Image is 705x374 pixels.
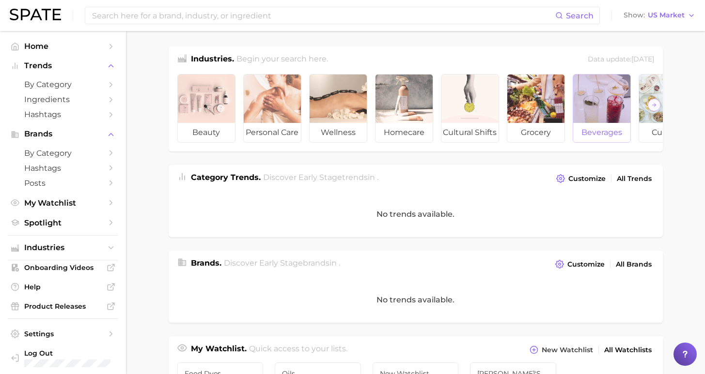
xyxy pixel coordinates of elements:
a: Spotlight [8,215,118,230]
a: beverages [573,74,631,143]
button: Customize [553,257,607,271]
div: Data update: [DATE] [588,53,654,66]
span: Help [24,283,102,291]
a: Settings [8,327,118,341]
a: Posts [8,176,118,191]
span: My Watchlist [24,198,102,208]
span: Trends [24,61,102,70]
div: No trends available. [169,277,663,323]
span: Show [624,13,645,18]
a: My Watchlist [8,195,118,210]
button: Scroll Right [648,99,660,111]
a: personal care [243,74,301,143]
a: All Brands [613,258,654,271]
h1: Industries. [191,53,234,66]
span: by Category [24,149,102,158]
a: by Category [8,77,118,92]
span: Posts [24,179,102,188]
span: Customize [568,175,606,183]
span: grocery [507,123,564,142]
span: culinary [639,123,696,142]
span: All Trends [617,175,652,183]
span: beauty [178,123,235,142]
span: wellness [310,123,367,142]
span: Category Trends . [191,173,261,182]
button: Industries [8,240,118,255]
span: Discover Early Stage trends in . [263,173,378,182]
span: beverages [573,123,630,142]
span: New Watchlist [542,346,593,354]
h2: Begin your search here. [236,53,328,66]
span: Product Releases [24,302,102,311]
a: Hashtags [8,161,118,176]
button: Trends [8,59,118,73]
input: Search here for a brand, industry, or ingredient [91,7,555,24]
span: Hashtags [24,110,102,119]
a: grocery [507,74,565,143]
a: Ingredients [8,92,118,107]
span: Log Out [24,349,110,358]
h1: My Watchlist. [191,343,247,357]
a: beauty [177,74,235,143]
a: Help [8,280,118,294]
img: SPATE [10,9,61,20]
span: personal care [244,123,301,142]
button: New Watchlist [527,343,595,357]
span: Search [566,11,594,20]
span: Settings [24,329,102,338]
a: All Trends [614,172,654,185]
a: Log out. Currently logged in with e-mail alyssa@spate.nyc. [8,346,118,370]
span: Ingredients [24,95,102,104]
a: by Category [8,146,118,161]
div: No trends available. [169,191,663,237]
h2: Quick access to your lists. [249,343,347,357]
a: Hashtags [8,107,118,122]
span: Brands [24,130,102,138]
a: Product Releases [8,299,118,314]
span: US Market [648,13,685,18]
a: wellness [309,74,367,143]
button: Customize [554,172,608,185]
a: culinary [639,74,697,143]
span: All Brands [616,260,652,269]
span: Spotlight [24,218,102,227]
span: Discover Early Stage brands in . [224,258,340,268]
button: Brands [8,127,118,141]
a: cultural shifts [441,74,499,143]
span: All Watchlists [604,346,652,354]
span: Hashtags [24,164,102,173]
span: Brands . [191,258,221,268]
a: Onboarding Videos [8,260,118,275]
a: All Watchlists [602,344,654,357]
span: by Category [24,80,102,89]
span: Customize [567,260,605,269]
button: ShowUS Market [621,9,698,22]
span: Industries [24,243,102,252]
span: Onboarding Videos [24,263,102,272]
a: Home [8,39,118,54]
a: homecare [375,74,433,143]
span: cultural shifts [441,123,499,142]
span: homecare [376,123,433,142]
span: Home [24,42,102,51]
